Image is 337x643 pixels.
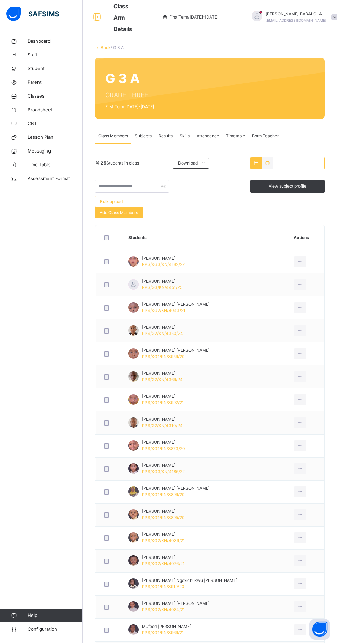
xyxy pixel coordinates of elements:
span: [PERSON_NAME] [PERSON_NAME] [142,485,210,492]
span: PPS/KG1/KN/3919/20 [142,584,184,589]
b: 25 [101,160,106,166]
span: Download [178,160,198,166]
span: Results [159,133,173,139]
span: Mufeed [PERSON_NAME] [142,623,191,630]
span: Messaging [28,148,83,155]
span: PPS/G2/KN/4310/24 [142,423,183,428]
span: Skills [180,133,190,139]
span: [PERSON_NAME] [142,278,182,284]
span: Staff [28,52,83,58]
span: Subjects [135,133,152,139]
span: Parent [28,79,83,86]
span: session/term information [162,14,218,20]
span: Add Class Members [100,210,138,216]
span: Students in class [101,160,139,166]
span: Dashboard [28,38,83,45]
img: safsims [6,7,59,21]
span: [PERSON_NAME] [PERSON_NAME] [142,347,210,353]
span: [PERSON_NAME] [142,531,185,538]
span: Class Members [98,133,128,139]
span: First Term [DATE]-[DATE] [105,104,166,110]
span: CBT [28,120,83,127]
span: [PERSON_NAME] [142,370,183,376]
th: Students [123,225,289,250]
span: [PERSON_NAME] [PERSON_NAME] [142,301,210,307]
span: [PERSON_NAME] [142,439,185,445]
span: [EMAIL_ADDRESS][DOMAIN_NAME] [265,18,326,22]
span: Student [28,65,83,72]
span: PPS/KG1/KN/3895/20 [142,515,185,520]
span: [PERSON_NAME] [PERSON_NAME] [142,600,210,607]
span: PPS/KG1/KN/3873/20 [142,446,185,451]
span: Classes [28,93,83,100]
span: PPS/KG2/KN/4076/21 [142,561,185,566]
span: Timetable [226,133,245,139]
span: PPS/KG1/KN/3969/21 [142,630,184,635]
span: PPS/G2/KN/4350/24 [142,331,183,336]
button: Open asap [309,619,330,640]
span: [PERSON_NAME] [142,393,184,399]
span: Assessment Format [28,175,83,182]
span: Time Table [28,161,83,168]
span: PPS/KG3/KN/4182/22 [142,262,185,267]
span: PPS/KG1/KN/3899/20 [142,492,185,497]
span: [PERSON_NAME] BABALOLA [265,11,326,17]
span: [PERSON_NAME] [142,416,183,422]
span: PPS/KG1/KN/3992/21 [142,400,184,405]
span: PPS/G3/KN/4451/25 [142,285,182,290]
span: Class Arm Details [113,3,132,32]
span: Broadsheet [28,106,83,113]
span: Bulk upload [100,199,123,205]
th: Actions [289,225,324,250]
a: Back [101,45,111,50]
span: Attendance [197,133,219,139]
span: PPS/KG3/KN/4186/22 [142,469,185,474]
span: [PERSON_NAME] Ngoxichukwu [PERSON_NAME] [142,577,237,584]
span: / G 3 A [111,45,124,50]
span: Lesson Plan [28,134,83,141]
span: [PERSON_NAME] [142,508,185,515]
span: [PERSON_NAME] [142,462,185,469]
span: PPS/KG2/KN/4043/21 [142,308,185,313]
span: PPS/KG1/KN/3959/20 [142,354,185,359]
span: Configuration [28,626,82,633]
span: [PERSON_NAME] [142,554,185,561]
span: Form Teacher [252,133,279,139]
span: PPS/KG2/KN/4084/21 [142,607,185,612]
span: View subject profile [269,183,306,189]
span: [PERSON_NAME] [142,324,183,330]
span: PPS/G2/KN/4369/24 [142,377,183,382]
span: PPS/KG2/KN/4039/21 [142,538,185,543]
span: [PERSON_NAME] [142,255,185,261]
span: Help [28,612,82,619]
